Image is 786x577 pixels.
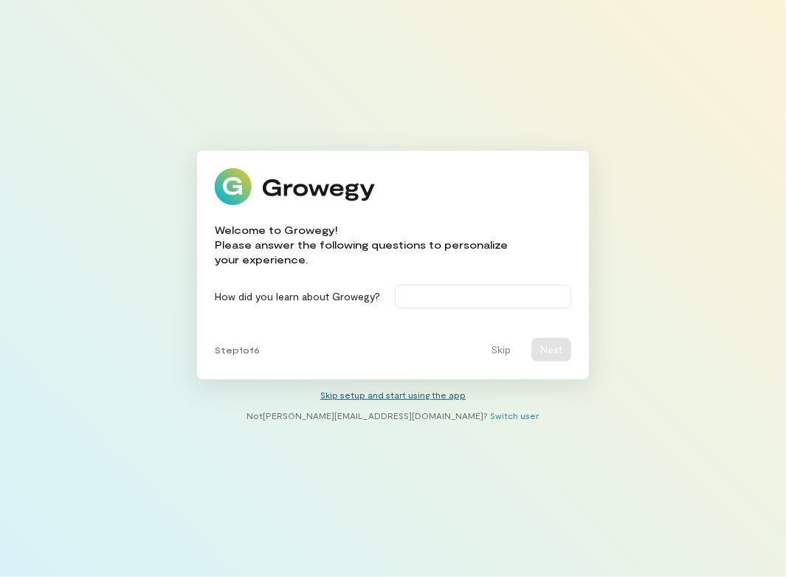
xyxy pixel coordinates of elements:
[482,338,520,362] button: Skip
[247,410,489,421] span: Not [PERSON_NAME][EMAIL_ADDRESS][DOMAIN_NAME] ?
[320,390,466,400] a: Skip setup and start using the app
[491,410,539,421] a: Switch user
[215,289,380,304] label: How did you learn about Growegy?
[531,338,571,362] button: Next
[215,223,571,267] div: Welcome to Growegy! Please answer the following questions to personalize your experience.
[215,344,260,356] span: Step 1 of 6
[215,168,376,205] img: Growegy logo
